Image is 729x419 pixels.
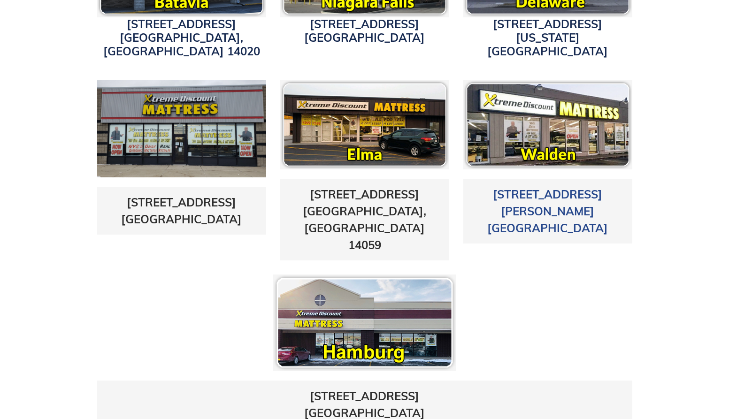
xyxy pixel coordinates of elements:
a: [STREET_ADDRESS][GEOGRAPHIC_DATA] [121,195,242,226]
a: [STREET_ADDRESS][GEOGRAPHIC_DATA] [304,17,425,45]
a: [STREET_ADDRESS][US_STATE][GEOGRAPHIC_DATA] [487,17,608,58]
img: pf-16118c81--waldenicon.png [463,80,632,169]
a: [STREET_ADDRESS][GEOGRAPHIC_DATA], [GEOGRAPHIC_DATA] 14020 [103,17,260,58]
img: pf-66afa184--hamburgloc.png [273,274,456,371]
img: pf-8166afa1--elmaicon.png [280,80,449,169]
a: [STREET_ADDRESS][GEOGRAPHIC_DATA], [GEOGRAPHIC_DATA] 14059 [303,187,426,252]
img: transit-store-photo2-1642015179745.jpg [97,80,266,177]
a: [STREET_ADDRESS][PERSON_NAME][GEOGRAPHIC_DATA] [487,187,608,235]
